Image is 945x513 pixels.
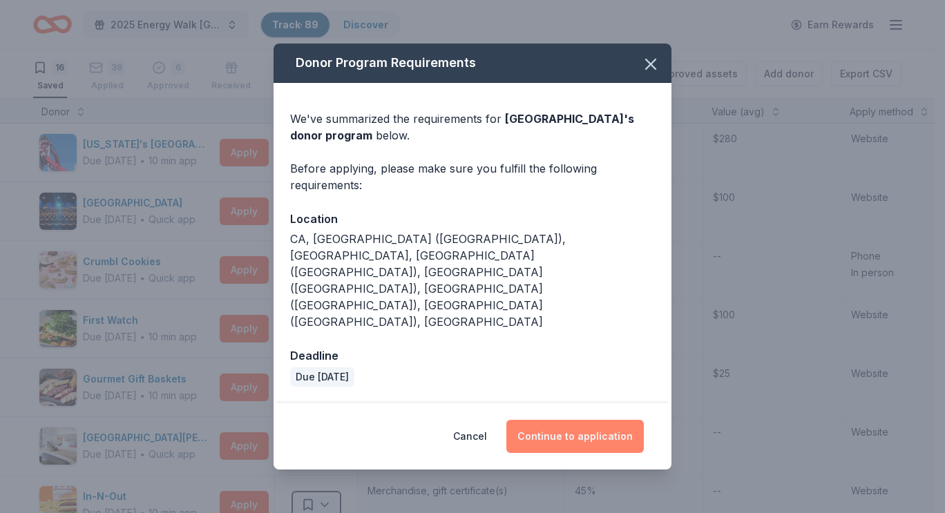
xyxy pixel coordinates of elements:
[290,367,354,387] div: Due [DATE]
[290,210,655,228] div: Location
[290,160,655,193] div: Before applying, please make sure you fulfill the following requirements:
[290,231,655,330] div: CA, [GEOGRAPHIC_DATA] ([GEOGRAPHIC_DATA]), [GEOGRAPHIC_DATA], [GEOGRAPHIC_DATA] ([GEOGRAPHIC_DATA...
[453,420,487,453] button: Cancel
[274,43,671,83] div: Donor Program Requirements
[506,420,644,453] button: Continue to application
[290,347,655,365] div: Deadline
[290,110,655,144] div: We've summarized the requirements for below.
